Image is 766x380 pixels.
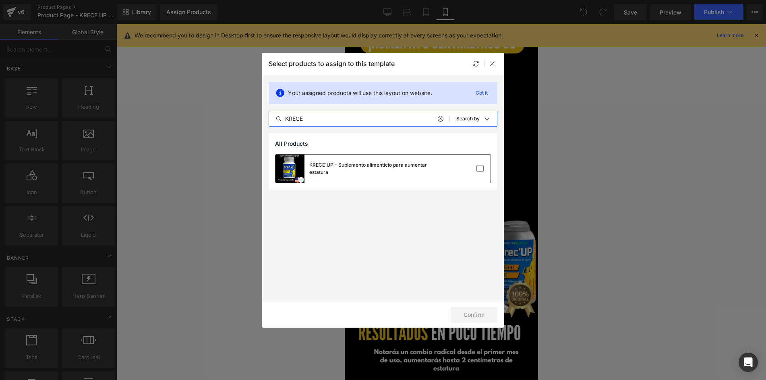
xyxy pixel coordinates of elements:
span: All Products [275,140,308,147]
p: Your assigned products will use this layout on website. [288,89,432,97]
div: Open Intercom Messenger [739,353,758,372]
p: Select products to assign to this template [269,60,395,68]
input: Search products [269,114,449,124]
a: product-img [275,155,304,183]
div: KRECE´UP - Suplemento alimenticio para aumentar estatura [309,161,430,176]
p: Got it [472,88,491,98]
p: Search by [456,116,480,122]
button: Confirm [451,307,497,323]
